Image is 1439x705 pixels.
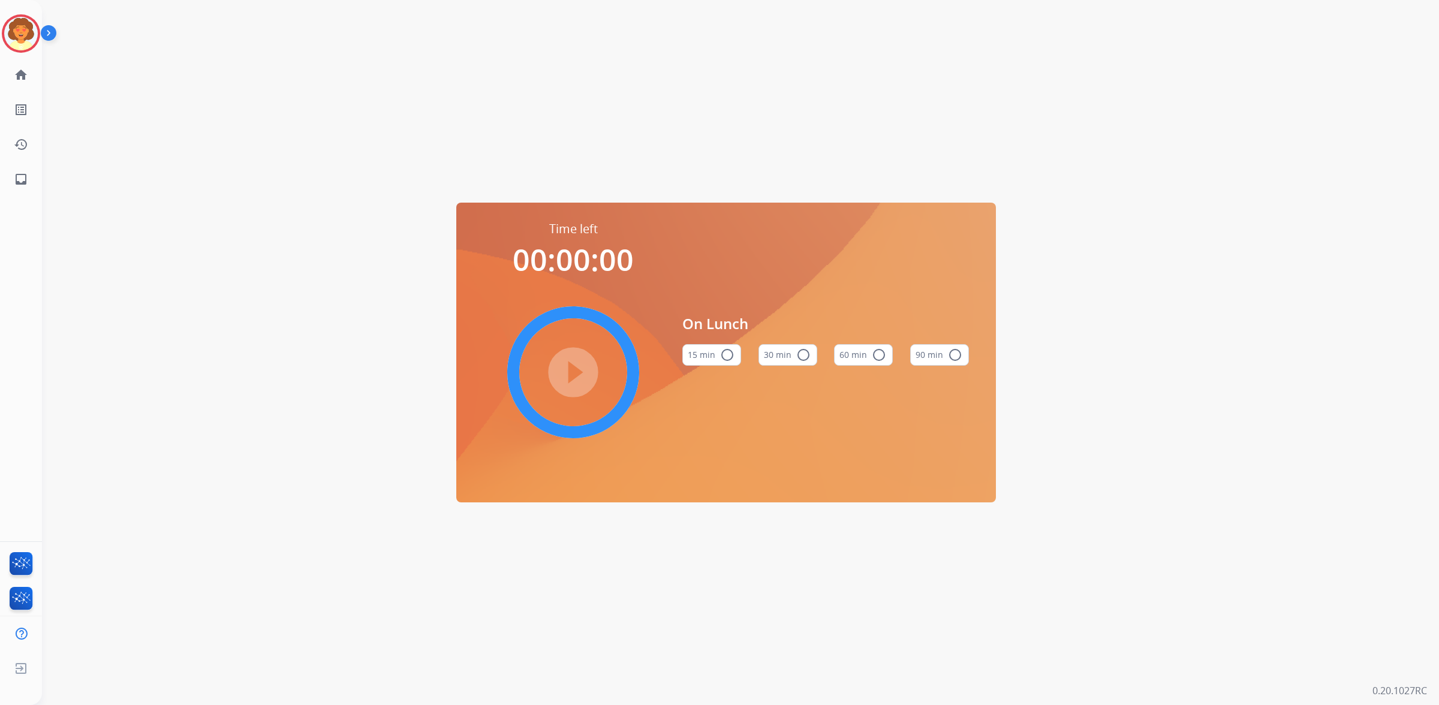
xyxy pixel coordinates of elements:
mat-icon: radio_button_unchecked [948,348,962,362]
img: avatar [4,17,38,50]
button: 30 min [758,344,817,366]
mat-icon: home [14,68,28,82]
span: On Lunch [682,313,969,335]
button: 15 min [682,344,741,366]
mat-icon: list_alt [14,103,28,117]
span: Time left [549,221,598,237]
mat-icon: inbox [14,172,28,186]
mat-icon: radio_button_unchecked [796,348,811,362]
button: 60 min [834,344,893,366]
mat-icon: radio_button_unchecked [720,348,734,362]
p: 0.20.1027RC [1372,683,1427,698]
span: 00:00:00 [513,239,634,280]
mat-icon: history [14,137,28,152]
mat-icon: radio_button_unchecked [872,348,886,362]
button: 90 min [910,344,969,366]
